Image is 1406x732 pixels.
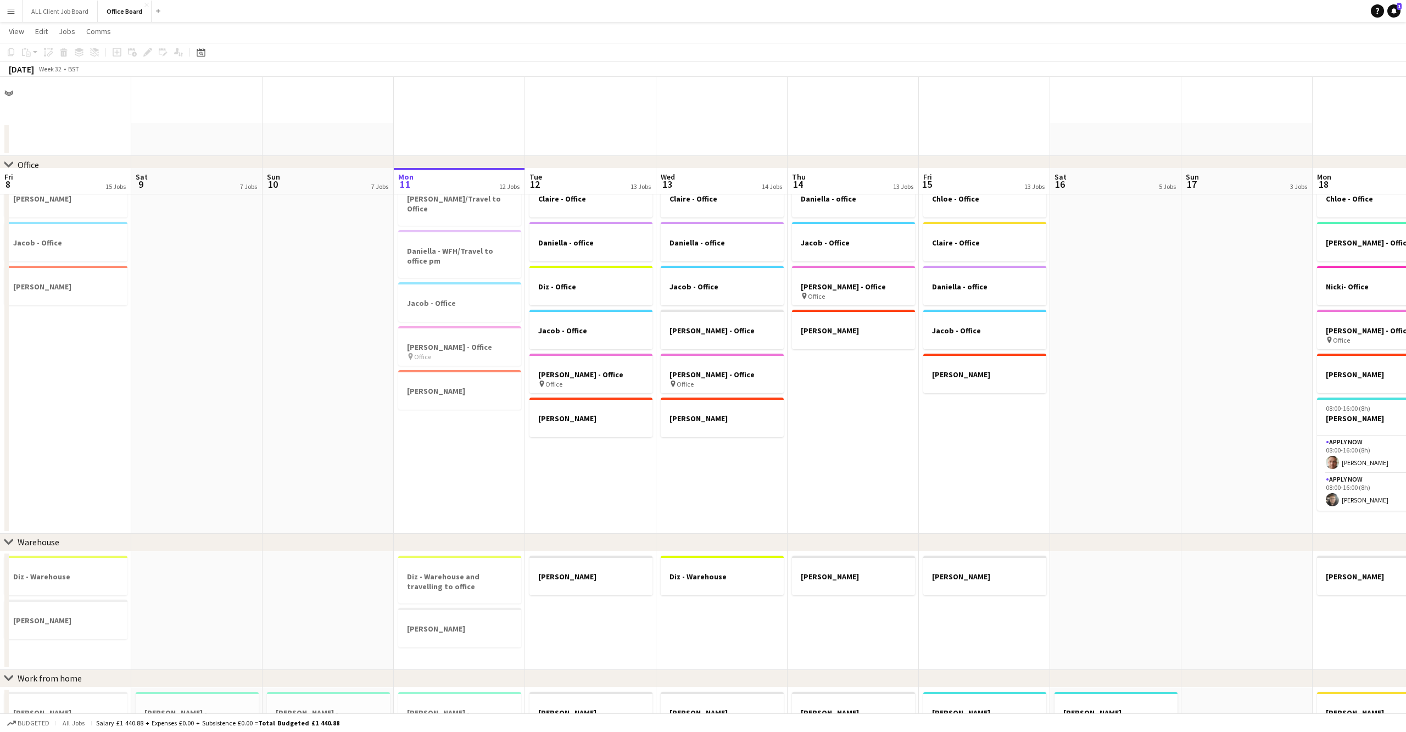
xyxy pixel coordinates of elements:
[397,178,414,191] span: 11
[923,692,1046,731] app-job-card: [PERSON_NAME]
[4,266,127,305] app-job-card: [PERSON_NAME]
[9,26,24,36] span: View
[922,178,932,191] span: 15
[1184,178,1199,191] span: 17
[529,194,652,204] h3: Claire - Office
[792,266,915,305] app-job-card: [PERSON_NAME] - Office Office
[398,342,521,352] h3: [PERSON_NAME] - Office
[68,65,79,73] div: BST
[923,238,1046,248] h3: Claire - Office
[258,719,339,727] span: Total Budgeted £1 440.88
[529,572,652,582] h3: [PERSON_NAME]
[4,692,127,731] app-job-card: [PERSON_NAME]
[529,708,652,718] h3: [PERSON_NAME]
[1053,178,1067,191] span: 16
[792,194,915,204] h3: Daniella - office
[499,182,520,191] div: 12 Jobs
[923,172,932,182] span: Fri
[529,370,652,379] h3: [PERSON_NAME] - Office
[4,708,127,718] h3: [PERSON_NAME]
[528,178,542,191] span: 12
[4,616,127,625] h3: [PERSON_NAME]
[398,556,521,604] app-job-card: Diz - Warehouse and travelling to office
[4,556,127,595] app-job-card: Diz - Warehouse
[1054,708,1178,718] h3: [PERSON_NAME]
[923,556,1046,595] app-job-card: [PERSON_NAME]
[661,310,784,349] app-job-card: [PERSON_NAME] - Office
[4,572,127,582] h3: Diz - Warehouse
[792,310,915,349] app-job-card: [PERSON_NAME]
[631,182,651,191] div: 13 Jobs
[1315,178,1331,191] span: 18
[1333,336,1350,344] span: Office
[792,238,915,248] h3: Jacob - Office
[398,608,521,647] app-job-card: [PERSON_NAME]
[529,178,652,217] app-job-card: Claire - Office
[398,282,521,322] app-job-card: Jacob - Office
[134,178,148,191] span: 9
[661,708,784,718] h3: [PERSON_NAME]
[1326,404,1370,412] span: 08:00-16:00 (8h)
[661,266,784,305] app-job-card: Jacob - Office
[792,556,915,595] app-job-card: [PERSON_NAME]
[4,600,127,639] div: [PERSON_NAME]
[893,182,913,191] div: 13 Jobs
[661,354,784,393] app-job-card: [PERSON_NAME] - Office Office
[371,182,388,191] div: 7 Jobs
[529,398,652,437] app-job-card: [PERSON_NAME]
[18,537,59,547] div: Warehouse
[661,172,675,182] span: Wed
[267,708,390,728] h3: [PERSON_NAME] - [GEOGRAPHIC_DATA]
[54,24,80,38] a: Jobs
[35,26,48,36] span: Edit
[923,572,1046,582] h3: [PERSON_NAME]
[923,370,1046,379] h3: [PERSON_NAME]
[136,172,148,182] span: Sat
[4,178,127,217] div: [PERSON_NAME]
[398,172,414,182] span: Mon
[3,178,13,191] span: 8
[4,222,127,261] div: Jacob - Office
[529,282,652,292] h3: Diz - Office
[661,326,784,336] h3: [PERSON_NAME] - Office
[792,326,915,336] h3: [PERSON_NAME]
[36,65,64,73] span: Week 32
[529,172,542,182] span: Tue
[529,354,652,393] div: [PERSON_NAME] - Office Office
[98,1,152,22] button: Office Board
[792,708,915,718] h3: [PERSON_NAME]
[4,238,127,248] h3: Jacob - Office
[661,238,784,248] h3: Daniella - office
[529,238,652,248] h3: Daniella - office
[529,556,652,595] app-job-card: [PERSON_NAME]
[792,692,915,731] app-job-card: [PERSON_NAME]
[4,172,13,182] span: Fri
[923,326,1046,336] h3: Jacob - Office
[398,370,521,410] app-job-card: [PERSON_NAME]
[661,282,784,292] h3: Jacob - Office
[398,326,521,366] app-job-card: [PERSON_NAME] - Office Office
[792,178,915,217] app-job-card: Daniella - office
[1054,172,1067,182] span: Sat
[792,282,915,292] h3: [PERSON_NAME] - Office
[60,719,87,727] span: All jobs
[661,398,784,437] div: [PERSON_NAME]
[1317,172,1331,182] span: Mon
[659,178,675,191] span: 13
[398,246,521,266] h3: Daniella - WFH/Travel to office pm
[398,178,521,226] app-job-card: [PERSON_NAME]/Travel to Office
[414,353,431,361] span: Office
[762,182,782,191] div: 14 Jobs
[529,266,652,305] app-job-card: Diz - Office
